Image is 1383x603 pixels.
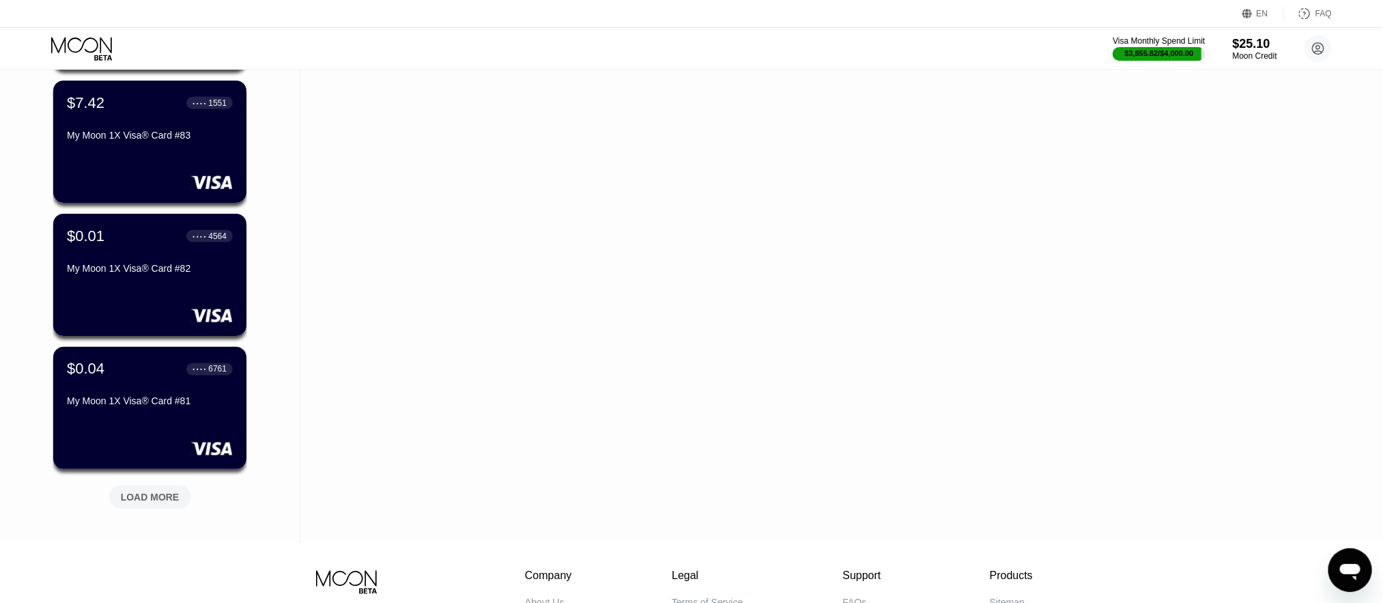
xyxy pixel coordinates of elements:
[67,396,233,407] div: My Moon 1X Visa® Card #81
[67,361,104,378] div: $0.04
[672,570,743,583] div: Legal
[121,491,180,503] div: LOAD MORE
[193,234,206,238] div: ● ● ● ●
[193,101,206,105] div: ● ● ● ●
[1242,7,1284,20] div: EN
[1233,37,1277,51] div: $25.10
[1284,7,1332,20] div: FAQ
[67,130,233,141] div: My Moon 1X Visa® Card #83
[193,367,206,371] div: ● ● ● ●
[1113,36,1205,61] div: Visa Monthly Spend Limit$3,855.82/$4,000.00
[208,365,227,374] div: 6761
[53,347,246,469] div: $0.04● ● ● ●6761My Moon 1X Visa® Card #81
[1125,49,1194,57] div: $3,855.82 / $4,000.00
[208,232,227,241] div: 4564
[990,570,1033,583] div: Products
[53,81,246,203] div: $7.42● ● ● ●1551My Moon 1X Visa® Card #83
[208,98,227,108] div: 1551
[1233,37,1277,61] div: $25.10Moon Credit
[843,570,890,583] div: Support
[1113,36,1205,46] div: Visa Monthly Spend Limit
[67,227,104,245] div: $0.01
[67,94,104,112] div: $7.42
[67,263,233,274] div: My Moon 1X Visa® Card #82
[1328,548,1372,592] iframe: Button to launch messaging window
[525,570,572,583] div: Company
[1233,51,1277,61] div: Moon Credit
[1315,9,1332,18] div: FAQ
[1257,9,1268,18] div: EN
[53,214,246,336] div: $0.01● ● ● ●4564My Moon 1X Visa® Card #82
[99,480,201,509] div: LOAD MORE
